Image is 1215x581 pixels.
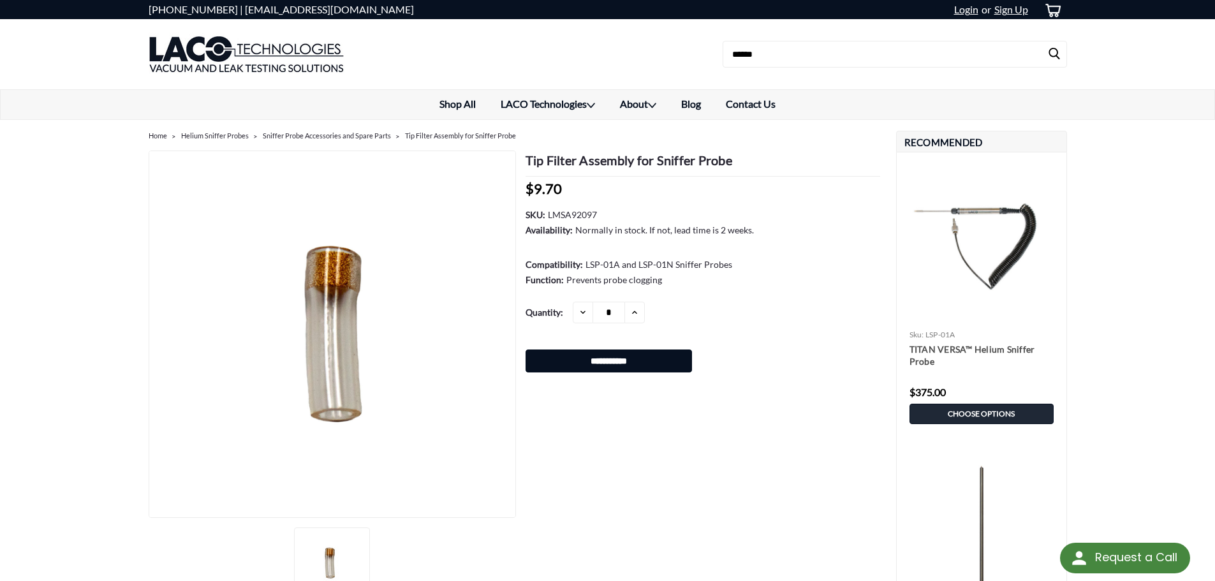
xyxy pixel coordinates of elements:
[526,258,583,271] dt: Compatibility:
[948,409,1015,418] span: Choose Options
[489,90,608,119] a: LACO Technologies
[909,404,1054,424] a: Choose Options
[909,330,955,339] a: sku: LSP-01A
[909,330,924,339] span: sku:
[526,302,563,323] label: Quantity:
[1069,548,1089,568] img: round button
[909,386,946,398] span: $375.00
[978,3,991,15] span: or
[669,90,714,118] a: Blog
[263,131,391,140] a: Sniffer Probe Accessories and Spare Parts
[149,131,167,140] a: Home
[405,131,516,140] a: Tip Filter Assembly for Sniffer Probe
[526,223,573,237] dt: Availability:
[925,330,955,339] span: LSP-01A
[585,258,732,271] dd: LSP-01A and LSP-01N Sniffer Probes
[526,273,564,286] dt: Function:
[149,151,516,518] img: Tip Filter Assembly for Sniffer Probe
[909,343,1054,369] a: TITAN VERSA™ Helium Sniffer Probe
[575,223,754,237] dd: Normally in stock. If not, lead time is 2 weeks.
[903,203,1060,291] img: TITAN VERSA™ Helium Sniffer Probe
[526,151,880,177] h1: Tip Filter Assembly for Sniffer Probe
[427,90,489,118] a: Shop All
[1095,543,1177,572] div: Request a Call
[548,208,597,221] dd: LMSA92097
[714,90,788,118] a: Contact Us
[526,208,545,221] dt: SKU:
[149,151,515,518] a: Tip Filter Assembly for Sniffer Probe
[149,22,344,86] img: LACO Technologies
[1060,543,1190,573] div: Request a Call
[526,180,562,197] span: $9.70
[1035,1,1067,19] a: cart-preview-dropdown
[181,131,249,140] a: Helium Sniffer Probes
[566,273,662,286] dd: Prevents probe clogging
[896,131,1067,152] h2: Recommended
[608,90,669,119] a: About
